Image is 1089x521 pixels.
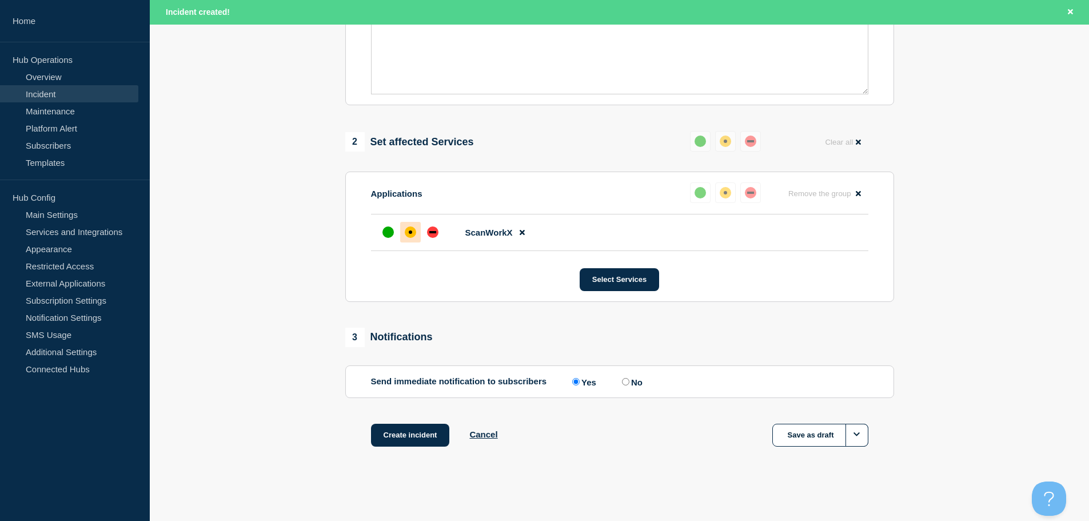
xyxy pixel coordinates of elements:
div: down [745,187,756,198]
label: Yes [569,376,596,387]
div: down [745,136,756,147]
label: No [619,376,643,387]
span: Incident created! [166,7,230,17]
div: down [427,226,438,238]
div: affected [720,187,731,198]
input: No [622,378,629,385]
div: Set affected Services [345,132,474,152]
div: up [382,226,394,238]
button: Clear all [818,131,868,153]
button: up [690,131,711,152]
span: ScanWorkX [465,228,513,237]
span: 3 [345,328,365,347]
div: affected [720,136,731,147]
button: up [690,182,711,203]
button: Close banner [1063,6,1078,19]
div: up [695,136,706,147]
button: affected [715,182,736,203]
button: Options [845,424,868,447]
iframe: Help Scout Beacon - Open [1032,482,1066,516]
span: 2 [345,132,365,152]
button: down [740,182,761,203]
span: Remove the group [788,189,851,198]
p: Applications [371,189,422,198]
button: Cancel [469,429,497,439]
button: down [740,131,761,152]
div: Send immediate notification to subscribers [371,376,868,387]
p: Send immediate notification to subscribers [371,376,547,387]
button: Create incident [371,424,450,447]
button: Remove the group [781,182,868,205]
button: affected [715,131,736,152]
div: affected [405,226,416,238]
button: Save as draft [772,424,868,447]
button: Select Services [580,268,659,291]
div: up [695,187,706,198]
div: Notifications [345,328,433,347]
input: Yes [572,378,580,385]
